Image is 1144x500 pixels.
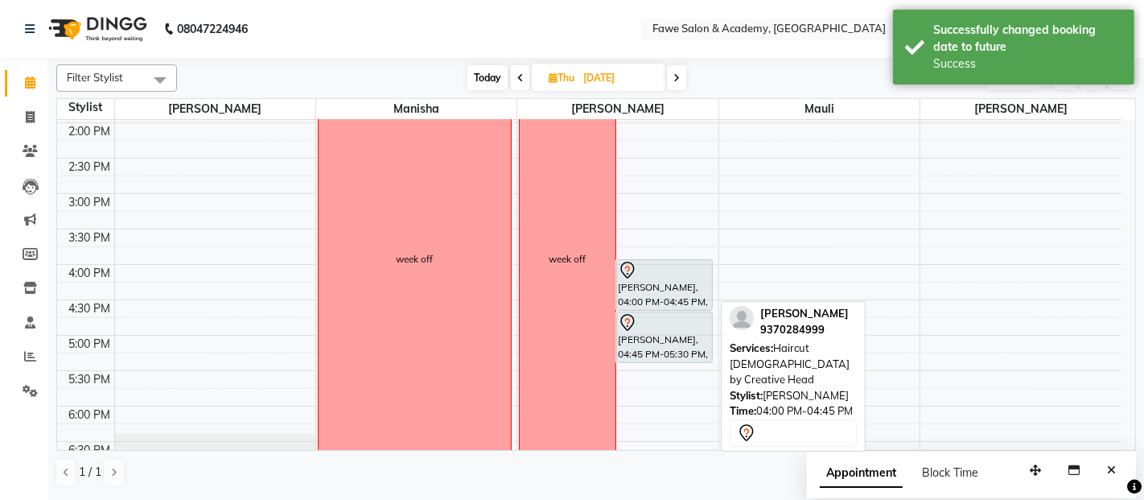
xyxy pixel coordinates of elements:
[177,6,248,52] b: 08047224946
[730,341,773,354] span: Services:
[66,407,114,424] div: 6:00 PM
[922,465,978,480] span: Block Time
[760,307,849,320] span: [PERSON_NAME]
[66,336,114,353] div: 5:00 PM
[66,300,114,317] div: 4:30 PM
[66,123,114,140] div: 2:00 PM
[549,252,586,267] div: week off
[617,260,713,310] div: [PERSON_NAME], 04:00 PM-04:45 PM, Haircut [DEMOGRAPHIC_DATA] by Creative Head
[730,389,763,402] span: Stylist:
[66,442,114,459] div: 6:30 PM
[820,459,903,488] span: Appointment
[760,322,849,338] div: 9370284999
[41,6,151,52] img: logo
[316,99,516,119] span: Manisha
[719,99,920,119] span: Mauli
[730,341,850,386] span: Haircut [DEMOGRAPHIC_DATA] by Creative Head
[933,56,1122,72] div: Success
[545,72,578,84] span: Thu
[66,371,114,388] div: 5:30 PM
[66,229,114,246] div: 3:30 PM
[1100,458,1123,483] button: Close
[396,252,433,267] div: week off
[730,388,857,404] div: [PERSON_NAME]
[66,194,114,211] div: 3:00 PM
[67,71,123,84] span: Filter Stylist
[57,99,114,116] div: Stylist
[66,159,114,176] div: 2:30 PM
[920,99,1121,119] span: [PERSON_NAME]
[730,403,857,419] div: 04:00 PM-04:45 PM
[578,66,659,90] input: 2025-09-04
[66,265,114,282] div: 4:00 PM
[467,65,508,90] span: Today
[933,22,1122,56] div: Successfully changed booking date to future
[730,404,756,417] span: Time:
[617,312,713,362] div: [PERSON_NAME], 04:45 PM-05:30 PM, Hair - [DEMOGRAPHIC_DATA] Global Color ([MEDICAL_DATA] Free)
[79,464,101,481] span: 1 / 1
[115,99,315,119] span: [PERSON_NAME]
[517,99,718,119] span: [PERSON_NAME]
[730,306,754,330] img: profile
